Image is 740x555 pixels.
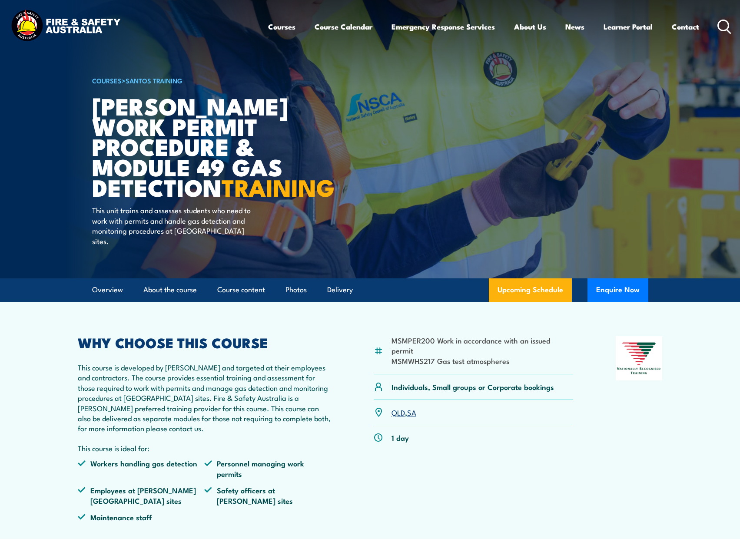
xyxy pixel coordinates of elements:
[78,362,332,433] p: This course is developed by [PERSON_NAME] and targeted at their employees and contractors. The co...
[92,278,123,301] a: Overview
[672,15,699,38] a: Contact
[204,485,331,505] li: Safety officers at [PERSON_NAME] sites
[392,407,405,417] a: QLD
[587,278,648,302] button: Enquire Now
[222,168,335,205] strong: TRAINING
[92,96,307,197] h1: [PERSON_NAME] Work Permit Procedure & Module 49 Gas Detection
[78,458,205,479] li: Workers handling gas detection
[92,76,122,85] a: COURSES
[407,407,416,417] a: SA
[78,512,205,522] li: Maintenance staff
[315,15,372,38] a: Course Calendar
[392,335,574,356] li: MSMPER200 Work in accordance with an issued permit
[392,407,416,417] p: ,
[392,382,554,392] p: Individuals, Small groups or Corporate bookings
[204,458,331,479] li: Personnel managing work permits
[392,433,409,443] p: 1 day
[565,15,584,38] a: News
[78,485,205,505] li: Employees at [PERSON_NAME][GEOGRAPHIC_DATA] sites
[143,278,197,301] a: About the course
[268,15,295,38] a: Courses
[78,336,332,348] h2: WHY CHOOSE THIS COURSE
[92,75,307,86] h6: >
[78,443,332,453] p: This course is ideal for:
[616,336,663,380] img: Nationally Recognised Training logo.
[489,278,572,302] a: Upcoming Schedule
[604,15,653,38] a: Learner Portal
[92,205,251,246] p: This unit trains and assesses students who need to work with permits and handle gas detection and...
[285,278,307,301] a: Photos
[126,76,183,85] a: Santos Training
[217,278,265,301] a: Course content
[392,15,495,38] a: Emergency Response Services
[514,15,546,38] a: About Us
[327,278,353,301] a: Delivery
[392,356,574,366] li: MSMWHS217 Gas test atmospheres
